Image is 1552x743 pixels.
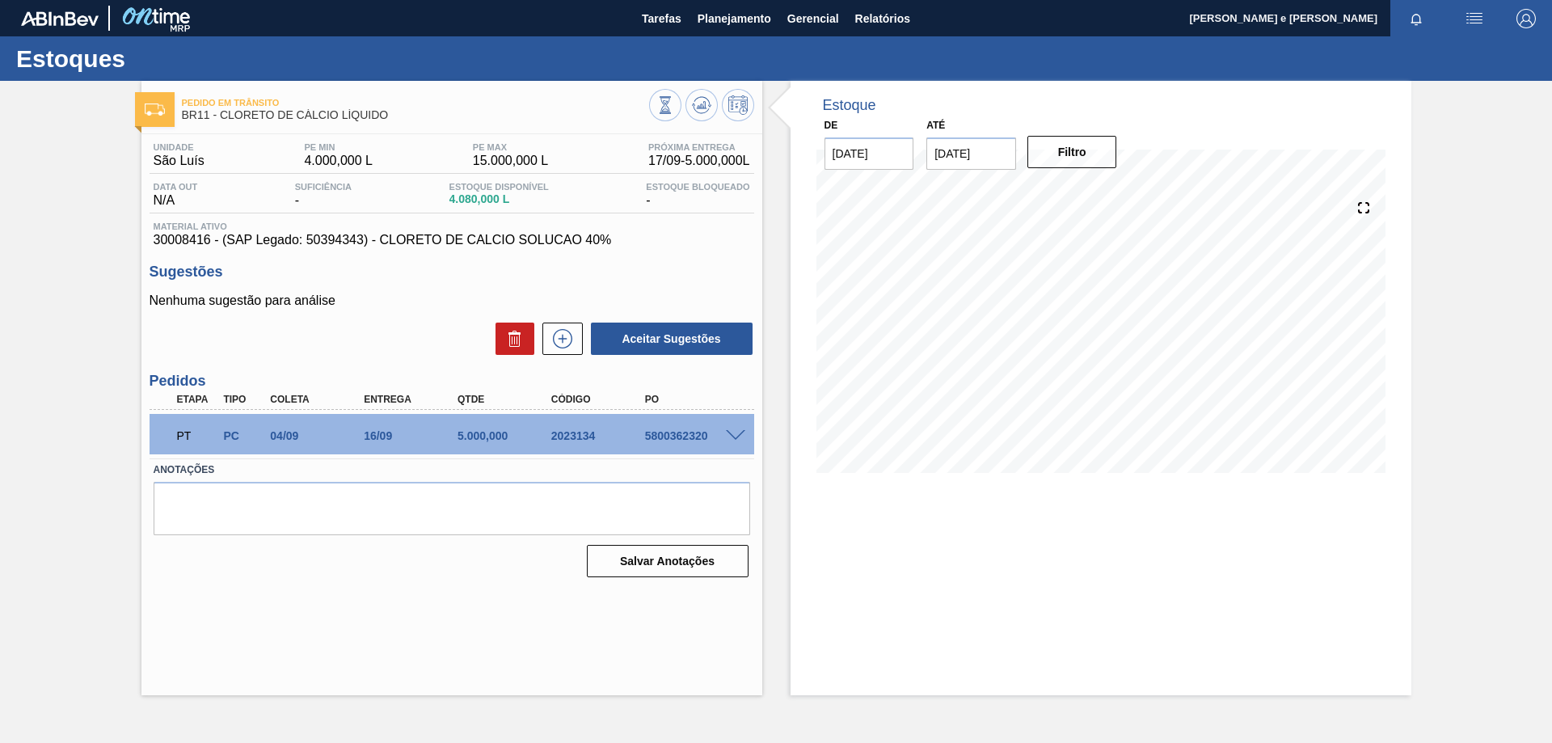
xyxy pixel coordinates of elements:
[182,109,649,121] span: BR11 - CLORETO DE CÁLCIO LÍQUIDO
[150,264,754,281] h3: Sugestões
[722,89,754,121] button: Programar Estoque
[266,394,371,405] div: Coleta
[473,142,548,152] span: PE MAX
[824,137,914,170] input: dd/mm/yyyy
[787,9,839,28] span: Gerencial
[154,222,750,231] span: Material ativo
[219,394,268,405] div: Tipo
[642,9,681,28] span: Tarefas
[154,233,750,247] span: 30008416 - (SAP Legado: 50394343) - CLORETO DE CALCIO SOLUCAO 40%
[1465,9,1484,28] img: userActions
[926,137,1016,170] input: dd/mm/yyyy
[534,323,583,355] div: Nova sugestão
[824,120,838,131] label: De
[641,394,746,405] div: PO
[648,142,749,152] span: Próxima Entrega
[646,182,749,192] span: Estoque Bloqueado
[150,373,754,390] h3: Pedidos
[304,154,373,168] span: 4.000,000 L
[154,182,198,192] span: Data out
[304,142,373,152] span: PE MIN
[649,89,681,121] button: Visão Geral dos Estoques
[641,429,746,442] div: 5800362320
[1516,9,1536,28] img: Logout
[150,293,754,308] p: Nenhuma sugestão para análise
[21,11,99,26] img: TNhmsLtSVTkK8tSr43FrP2fwEKptu5GPRR3wAAAABJRU5ErkJggg==
[154,142,205,152] span: Unidade
[547,429,652,442] div: 2023134
[591,323,753,355] button: Aceitar Sugestões
[685,89,718,121] button: Atualizar Gráfico
[291,182,356,208] div: -
[453,394,559,405] div: Qtde
[266,429,371,442] div: 04/09/2025
[1390,7,1442,30] button: Notificações
[360,394,465,405] div: Entrega
[150,182,202,208] div: N/A
[219,429,268,442] div: Pedido de Compra
[473,154,548,168] span: 15.000,000 L
[648,154,749,168] span: 17/09 - 5.000,000 L
[487,323,534,355] div: Excluir Sugestões
[583,321,754,357] div: Aceitar Sugestões
[173,394,221,405] div: Etapa
[154,154,205,168] span: São Luís
[698,9,771,28] span: Planejamento
[16,49,303,68] h1: Estoques
[177,429,217,442] p: PT
[855,9,910,28] span: Relatórios
[926,120,945,131] label: Até
[173,418,221,454] div: Pedido em Trânsito
[547,394,652,405] div: Código
[145,103,165,116] img: Ícone
[823,97,876,114] div: Estoque
[182,98,649,108] span: Pedido em Trânsito
[587,545,749,577] button: Salvar Anotações
[295,182,352,192] span: Suficiência
[360,429,465,442] div: 16/09/2025
[642,182,753,208] div: -
[1027,136,1117,168] button: Filtro
[453,429,559,442] div: 5.000,000
[154,458,750,482] label: Anotações
[449,182,549,192] span: Estoque Disponível
[449,193,549,205] span: 4.080,000 L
